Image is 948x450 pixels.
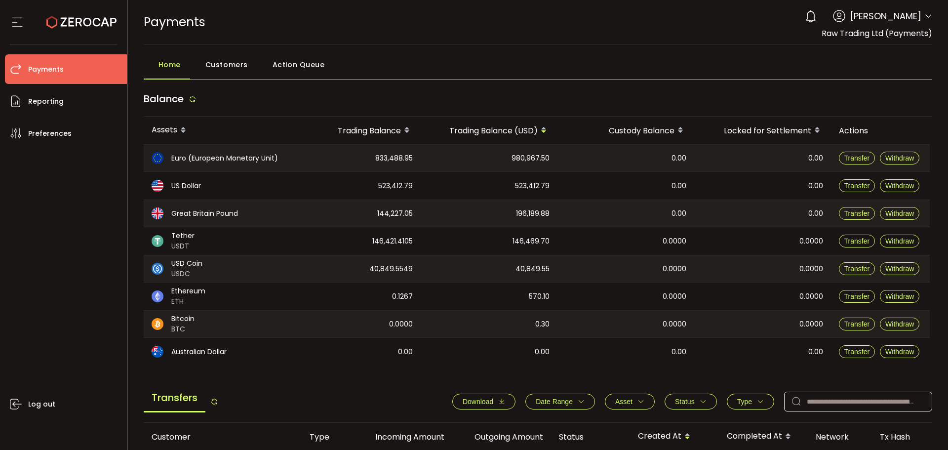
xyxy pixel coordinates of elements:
[885,292,914,300] span: Withdraw
[663,263,686,275] span: 0.0000
[799,263,823,275] span: 0.0000
[398,346,413,358] span: 0.00
[671,208,686,219] span: 0.00
[822,28,932,39] span: Raw Trading Ltd (Payments)
[452,431,551,443] div: Outgoing Amount
[512,153,550,164] span: 980,967.50
[28,397,55,411] span: Log out
[839,235,875,247] button: Transfer
[850,9,921,23] span: [PERSON_NAME]
[885,348,914,356] span: Withdraw
[839,262,875,275] button: Transfer
[152,152,163,164] img: eur_portfolio.svg
[158,55,181,75] span: Home
[727,394,774,409] button: Type
[831,125,930,136] div: Actions
[171,231,195,241] span: Tether
[171,153,278,164] span: Euro (European Monetary Unit)
[885,320,914,328] span: Withdraw
[671,180,686,192] span: 0.00
[671,153,686,164] span: 0.00
[525,394,595,409] button: Date Range
[171,286,205,296] span: Ethereum
[392,291,413,302] span: 0.1267
[205,55,248,75] span: Customers
[557,122,694,139] div: Custody Balance
[630,428,719,445] div: Created At
[663,291,686,302] span: 0.0000
[844,292,870,300] span: Transfer
[171,181,201,191] span: US Dollar
[839,207,875,220] button: Transfer
[302,431,354,443] div: Type
[144,431,302,443] div: Customer
[808,346,823,358] span: 0.00
[144,384,205,412] span: Transfers
[28,126,72,141] span: Preferences
[375,153,413,164] span: 833,488.95
[808,180,823,192] span: 0.00
[844,154,870,162] span: Transfer
[171,347,227,357] span: Australian Dollar
[535,319,550,330] span: 0.30
[515,180,550,192] span: 523,412.79
[421,122,557,139] div: Trading Balance (USD)
[839,152,875,164] button: Transfer
[880,345,919,358] button: Withdraw
[171,208,238,219] span: Great Britain Pound
[880,235,919,247] button: Withdraw
[844,265,870,273] span: Transfer
[171,241,195,251] span: USDT
[516,208,550,219] span: 196,189.88
[880,207,919,220] button: Withdraw
[515,263,550,275] span: 40,849.55
[378,180,413,192] span: 523,412.79
[615,398,632,406] span: Asset
[28,62,64,77] span: Payments
[372,236,413,247] span: 146,421.4105
[799,319,823,330] span: 0.0000
[513,236,550,247] span: 146,469.70
[171,258,202,269] span: USD Coin
[799,236,823,247] span: 0.0000
[529,291,550,302] span: 570.10
[452,394,515,409] button: Download
[369,263,413,275] span: 40,849.5549
[839,290,875,303] button: Transfer
[671,346,686,358] span: 0.00
[463,398,493,406] span: Download
[171,296,205,307] span: ETH
[152,235,163,247] img: usdt_portfolio.svg
[899,403,948,450] iframe: Chat Widget
[844,320,870,328] span: Transfer
[144,122,297,139] div: Assets
[144,92,184,106] span: Balance
[885,209,914,217] span: Withdraw
[880,290,919,303] button: Withdraw
[28,94,64,109] span: Reporting
[171,324,195,334] span: BTC
[144,13,205,31] span: Payments
[377,208,413,219] span: 144,227.05
[535,346,550,358] span: 0.00
[536,398,573,406] span: Date Range
[880,179,919,192] button: Withdraw
[171,314,195,324] span: Bitcoin
[885,237,914,245] span: Withdraw
[844,209,870,217] span: Transfer
[808,208,823,219] span: 0.00
[880,152,919,164] button: Withdraw
[354,431,452,443] div: Incoming Amount
[885,182,914,190] span: Withdraw
[551,431,630,443] div: Status
[665,394,717,409] button: Status
[880,318,919,330] button: Withdraw
[719,428,808,445] div: Completed At
[389,319,413,330] span: 0.0000
[663,319,686,330] span: 0.0000
[799,291,823,302] span: 0.0000
[839,345,875,358] button: Transfer
[844,348,870,356] span: Transfer
[737,398,752,406] span: Type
